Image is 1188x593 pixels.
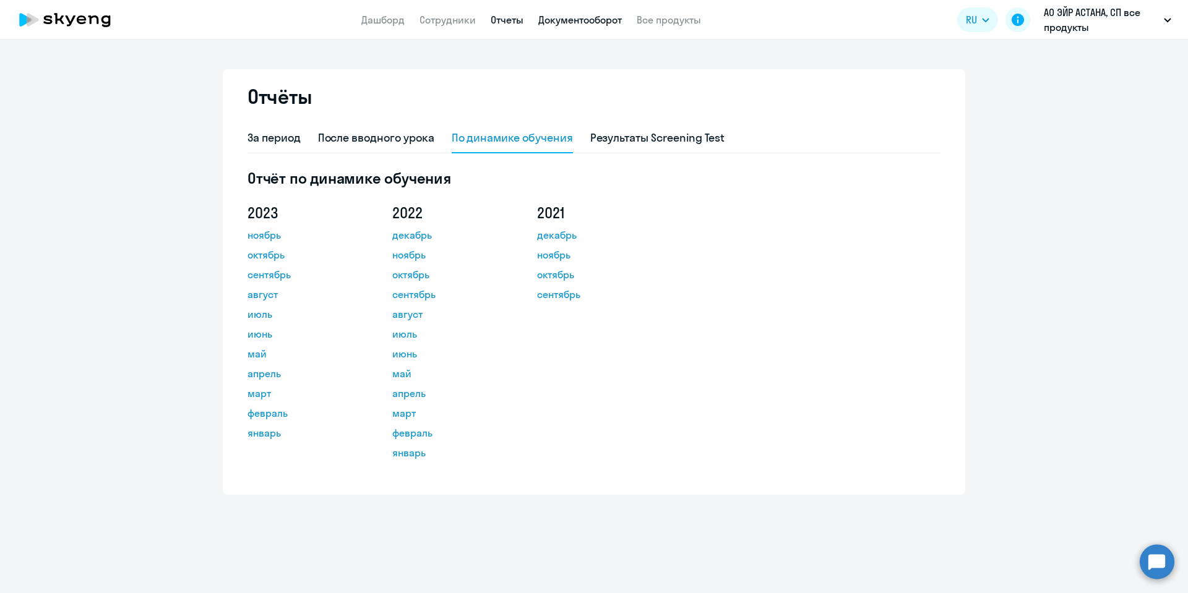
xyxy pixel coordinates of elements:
a: Отчеты [491,14,523,26]
a: октябрь [247,247,359,262]
span: RU [966,12,977,27]
a: апрель [247,366,359,381]
a: сентябрь [247,267,359,282]
a: январь [247,425,359,440]
a: май [247,346,359,361]
a: август [247,287,359,302]
button: RU [957,7,998,32]
div: Результаты Screening Test [590,130,725,146]
div: После вводного урока [318,130,434,146]
h5: 2021 [537,203,648,223]
a: ноябрь [247,228,359,242]
p: АО ЭЙР АСТАНА, СП все продукты [1044,5,1159,35]
div: По динамике обучения [452,130,573,146]
a: февраль [392,425,504,440]
h5: 2022 [392,203,504,223]
h5: 2023 [247,203,359,223]
a: ноябрь [537,247,648,262]
div: За период [247,130,301,146]
a: июль [247,307,359,322]
a: апрель [392,386,504,401]
a: октябрь [537,267,648,282]
h2: Отчёты [247,84,312,109]
a: Все продукты [637,14,701,26]
a: Дашборд [361,14,405,26]
a: июнь [247,326,359,341]
a: Документооборот [538,14,622,26]
a: сентябрь [392,287,504,302]
a: июль [392,326,504,341]
a: март [392,406,504,420]
a: август [392,307,504,322]
a: июнь [392,346,504,361]
a: февраль [247,406,359,420]
a: март [247,386,359,401]
a: октябрь [392,267,504,282]
a: ноябрь [392,247,504,262]
a: декабрь [537,228,648,242]
a: май [392,366,504,381]
a: сентябрь [537,287,648,302]
a: декабрь [392,228,504,242]
a: Сотрудники [420,14,476,26]
a: январь [392,445,504,460]
h5: Отчёт по динамике обучения [247,168,940,188]
button: АО ЭЙР АСТАНА, СП все продукты [1038,5,1177,35]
